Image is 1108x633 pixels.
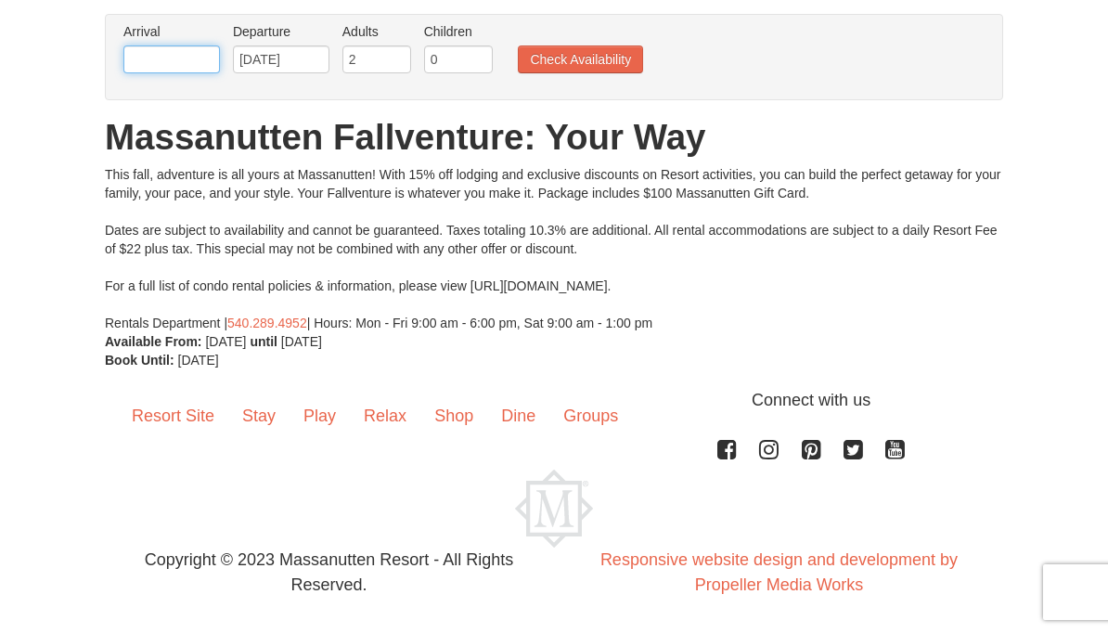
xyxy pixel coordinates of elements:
[105,334,202,349] strong: Available From:
[518,45,643,73] button: Check Availability
[290,388,350,446] a: Play
[487,388,549,446] a: Dine
[549,388,632,446] a: Groups
[118,388,228,446] a: Resort Site
[350,388,420,446] a: Relax
[105,353,174,368] strong: Book Until:
[105,165,1003,332] div: This fall, adventure is all yours at Massanutten! With 15% off lodging and exclusive discounts on...
[342,22,411,41] label: Adults
[227,316,307,330] a: 540.289.4952
[105,119,1003,156] h1: Massanutten Fallventure: Your Way
[515,470,593,548] img: Massanutten Resort Logo
[104,548,554,598] p: Copyright © 2023 Massanutten Resort - All Rights Reserved.
[228,388,290,446] a: Stay
[205,334,246,349] span: [DATE]
[600,550,958,594] a: Responsive website design and development by Propeller Media Works
[233,22,329,41] label: Departure
[250,334,277,349] strong: until
[424,22,493,41] label: Children
[420,388,487,446] a: Shop
[178,353,219,368] span: [DATE]
[123,22,220,41] label: Arrival
[281,334,322,349] span: [DATE]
